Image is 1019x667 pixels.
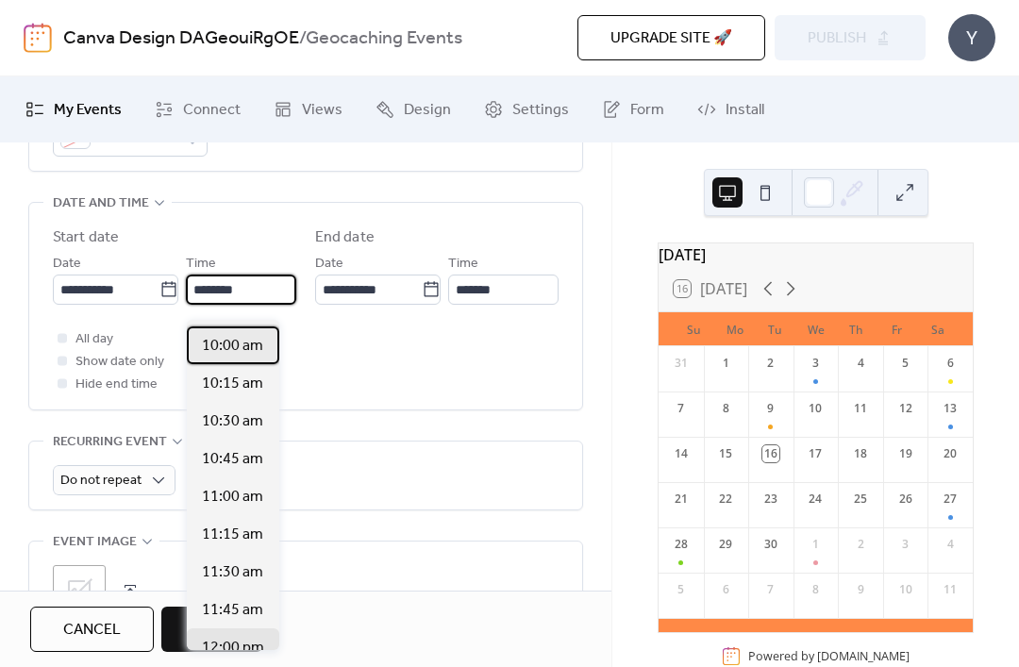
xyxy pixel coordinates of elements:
[942,400,959,417] div: 13
[717,355,734,372] div: 1
[714,312,755,346] div: Mo
[404,99,451,122] span: Design
[726,99,764,122] span: Install
[762,400,779,417] div: 9
[807,491,824,508] div: 24
[683,84,778,135] a: Install
[610,27,732,50] span: Upgrade site 🚀
[63,21,299,57] a: Canva Design DAGeouiRgOE
[673,400,690,417] div: 7
[762,536,779,553] div: 30
[897,491,914,508] div: 26
[897,355,914,372] div: 5
[512,99,569,122] span: Settings
[259,84,357,135] a: Views
[807,400,824,417] div: 10
[202,486,263,509] span: 11:00 am
[755,312,795,346] div: Tu
[762,445,779,462] div: 16
[807,355,824,372] div: 3
[448,253,478,275] span: Time
[897,536,914,553] div: 3
[53,531,137,554] span: Event image
[299,21,306,57] b: /
[897,581,914,598] div: 10
[673,491,690,508] div: 21
[11,84,136,135] a: My Events
[75,351,164,374] span: Show date only
[161,607,262,652] button: Save
[53,192,149,215] span: Date and time
[852,400,869,417] div: 11
[807,581,824,598] div: 8
[852,536,869,553] div: 2
[361,84,465,135] a: Design
[762,355,779,372] div: 2
[315,253,343,275] span: Date
[183,99,241,122] span: Connect
[53,253,81,275] span: Date
[53,565,106,618] div: ;
[852,355,869,372] div: 4
[202,524,263,546] span: 11:15 am
[673,355,690,372] div: 31
[75,328,113,351] span: All day
[817,648,910,664] a: [DOMAIN_NAME]
[630,99,664,122] span: Form
[202,373,263,395] span: 10:15 am
[141,84,255,135] a: Connect
[659,243,973,266] div: [DATE]
[186,253,216,275] span: Time
[60,468,142,493] span: Do not repeat
[673,536,690,553] div: 28
[24,23,52,53] img: logo
[717,581,734,598] div: 6
[30,607,154,652] button: Cancel
[202,448,263,471] span: 10:45 am
[302,99,342,122] span: Views
[202,561,263,584] span: 11:30 am
[674,312,714,346] div: Su
[63,619,121,642] span: Cancel
[53,226,119,249] div: Start date
[897,445,914,462] div: 19
[807,536,824,553] div: 1
[54,99,122,122] span: My Events
[762,581,779,598] div: 7
[202,335,263,358] span: 10:00 am
[836,312,877,346] div: Th
[673,445,690,462] div: 14
[897,400,914,417] div: 12
[673,581,690,598] div: 5
[942,581,959,598] div: 11
[852,445,869,462] div: 18
[577,15,765,60] button: Upgrade site 🚀
[717,400,734,417] div: 8
[795,312,836,346] div: We
[75,374,158,396] span: Hide end time
[717,445,734,462] div: 15
[852,581,869,598] div: 9
[942,536,959,553] div: 4
[306,21,462,57] b: Geocaching Events
[942,445,959,462] div: 20
[470,84,583,135] a: Settings
[762,491,779,508] div: 23
[202,637,264,659] span: 12:00 pm
[948,14,995,61] div: Y
[877,312,917,346] div: Fr
[942,355,959,372] div: 6
[807,445,824,462] div: 17
[917,312,958,346] div: Sa
[202,410,263,433] span: 10:30 am
[588,84,678,135] a: Form
[717,491,734,508] div: 22
[202,599,263,622] span: 11:45 am
[852,491,869,508] div: 25
[717,536,734,553] div: 29
[942,491,959,508] div: 27
[748,648,910,664] div: Powered by
[315,226,375,249] div: End date
[53,431,167,454] span: Recurring event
